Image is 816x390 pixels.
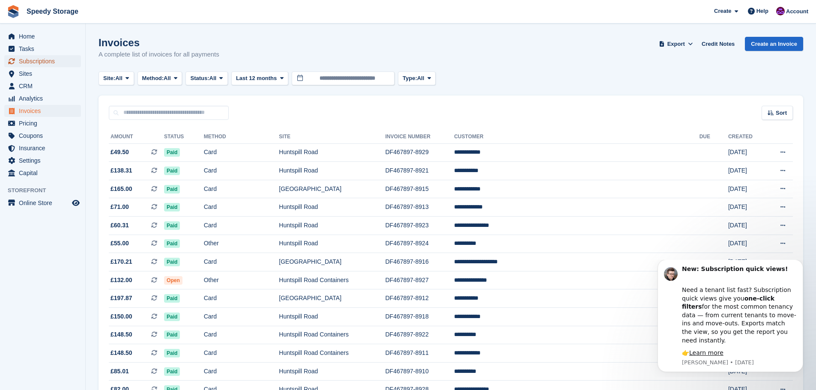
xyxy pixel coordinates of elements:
[164,313,180,321] span: Paid
[728,198,765,217] td: [DATE]
[19,7,33,21] img: Profile image for Steven
[111,148,129,157] span: £49.50
[385,130,454,144] th: Invoice Number
[19,197,70,209] span: Online Store
[37,18,152,85] div: Need a tenant list fast? Subscription quick views give you for the most common tenancy data — fro...
[4,130,81,142] a: menu
[164,330,180,339] span: Paid
[204,271,279,289] td: Other
[71,198,81,208] a: Preview store
[385,143,454,162] td: DF467897-8929
[745,37,803,51] a: Create an Invoice
[204,235,279,253] td: Other
[164,203,180,211] span: Paid
[4,92,81,104] a: menu
[23,4,82,18] a: Speedy Storage
[111,221,129,230] span: £60.31
[111,348,132,357] span: £148.50
[204,253,279,271] td: Card
[204,143,279,162] td: Card
[385,308,454,326] td: DF467897-8918
[385,217,454,235] td: DF467897-8923
[4,55,81,67] a: menu
[279,253,385,271] td: [GEOGRAPHIC_DATA]
[37,5,152,98] div: Message content
[236,74,277,83] span: Last 12 months
[279,198,385,217] td: Huntspill Road
[164,74,171,83] span: All
[164,221,180,230] span: Paid
[4,43,81,55] a: menu
[454,130,699,144] th: Customer
[37,99,152,107] p: Message from Steven, sent 2w ago
[19,55,70,67] span: Subscriptions
[142,74,164,83] span: Method:
[37,6,143,12] b: New: Subscription quick views!
[279,180,385,198] td: [GEOGRAPHIC_DATA]
[728,180,765,198] td: [DATE]
[111,276,132,285] span: £132.00
[279,217,385,235] td: Huntspill Road
[99,50,219,60] p: A complete list of invoices for all payments
[185,71,227,86] button: Status: All
[19,117,70,129] span: Pricing
[19,105,70,117] span: Invoices
[385,198,454,217] td: DF467897-8913
[728,217,765,235] td: [DATE]
[111,202,129,211] span: £71.00
[109,130,164,144] th: Amount
[19,142,70,154] span: Insurance
[385,271,454,289] td: DF467897-8927
[204,180,279,198] td: Card
[645,260,816,377] iframe: Intercom notifications message
[204,289,279,308] td: Card
[204,198,279,217] td: Card
[19,80,70,92] span: CRM
[776,109,787,117] span: Sort
[279,308,385,326] td: Huntspill Road
[164,167,180,175] span: Paid
[111,294,132,303] span: £197.87
[111,312,132,321] span: £150.00
[164,349,180,357] span: Paid
[19,92,70,104] span: Analytics
[99,71,134,86] button: Site: All
[137,71,182,86] button: Method: All
[279,162,385,180] td: Huntspill Road
[279,130,385,144] th: Site
[204,326,279,344] td: Card
[19,30,70,42] span: Home
[4,105,81,117] a: menu
[398,71,436,86] button: Type: All
[279,143,385,162] td: Huntspill Road
[279,289,385,308] td: [GEOGRAPHIC_DATA]
[103,74,115,83] span: Site:
[403,74,417,83] span: Type:
[164,148,180,157] span: Paid
[728,130,765,144] th: Created
[756,7,768,15] span: Help
[728,235,765,253] td: [DATE]
[111,330,132,339] span: £148.50
[385,289,454,308] td: DF467897-8912
[279,362,385,381] td: Huntspill Road
[385,235,454,253] td: DF467897-8924
[4,80,81,92] a: menu
[19,43,70,55] span: Tasks
[728,143,765,162] td: [DATE]
[417,74,424,83] span: All
[279,235,385,253] td: Huntspill Road
[204,308,279,326] td: Card
[728,162,765,180] td: [DATE]
[7,5,20,18] img: stora-icon-8386f47178a22dfd0bd8f6a31ec36ba5ce8667c1dd55bd0f319d3a0aa187defe.svg
[8,186,85,195] span: Storefront
[385,180,454,198] td: DF467897-8915
[111,166,132,175] span: £138.31
[111,367,129,376] span: £85.01
[4,68,81,80] a: menu
[209,74,217,83] span: All
[45,89,79,96] a: Learn more
[111,257,132,266] span: £170.21
[19,155,70,167] span: Settings
[4,117,81,129] a: menu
